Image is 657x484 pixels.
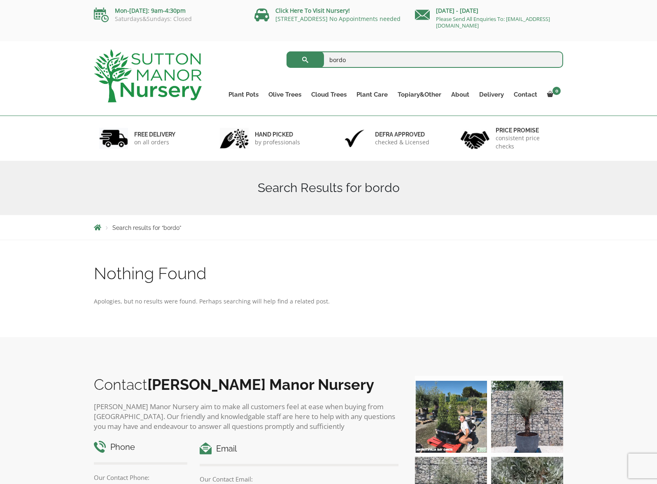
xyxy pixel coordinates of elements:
nav: Breadcrumbs [94,224,563,231]
a: Click Here To Visit Nursery! [275,7,350,14]
span: Search results for “bordo” [112,225,181,231]
p: Apologies, but no results were found. Perhaps searching will help find a related post. [94,296,563,306]
b: [PERSON_NAME] Manor Nursery [147,376,374,393]
img: logo [94,49,202,102]
h1: Nothing Found [94,265,563,282]
p: Saturdays&Sundays: Closed [94,16,242,22]
h6: hand picked [255,131,300,138]
a: [STREET_ADDRESS] No Appointments needed [275,15,401,23]
a: 0 [542,89,563,100]
img: 2.jpg [220,128,249,149]
a: Delivery [474,89,509,100]
p: Our Contact Email: [200,474,398,484]
img: A beautiful multi-stem Spanish Olive tree potted in our luxurious fibre clay pots 😍😍 [491,381,563,453]
p: Our Contact Phone: [94,472,187,482]
p: Mon-[DATE]: 9am-4:30pm [94,6,242,16]
img: Our elegant & picturesque Angustifolia Cones are an exquisite addition to your Bay Tree collectio... [415,381,487,453]
a: Olive Trees [263,89,306,100]
img: 4.jpg [461,126,489,151]
h6: FREE DELIVERY [134,131,175,138]
img: 1.jpg [99,128,128,149]
p: [PERSON_NAME] Manor Nursery aim to make all customers feel at ease when buying from [GEOGRAPHIC_D... [94,402,398,431]
p: checked & Licensed [375,138,429,146]
span: 0 [552,87,561,95]
h1: Search Results for bordo [94,181,563,195]
h6: Defra approved [375,131,429,138]
p: on all orders [134,138,175,146]
h6: Price promise [496,127,558,134]
h4: Email [200,442,398,455]
a: Plant Pots [224,89,263,100]
a: Contact [509,89,542,100]
a: Cloud Trees [306,89,352,100]
img: 3.jpg [340,128,369,149]
a: Plant Care [352,89,393,100]
h4: Phone [94,441,187,454]
a: Please Send All Enquiries To: [EMAIL_ADDRESS][DOMAIN_NAME] [436,15,550,29]
a: About [446,89,474,100]
p: [DATE] - [DATE] [415,6,563,16]
p: by professionals [255,138,300,146]
p: consistent price checks [496,134,558,151]
h2: Contact [94,376,398,393]
input: Search... [287,51,564,68]
a: Topiary&Other [393,89,446,100]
